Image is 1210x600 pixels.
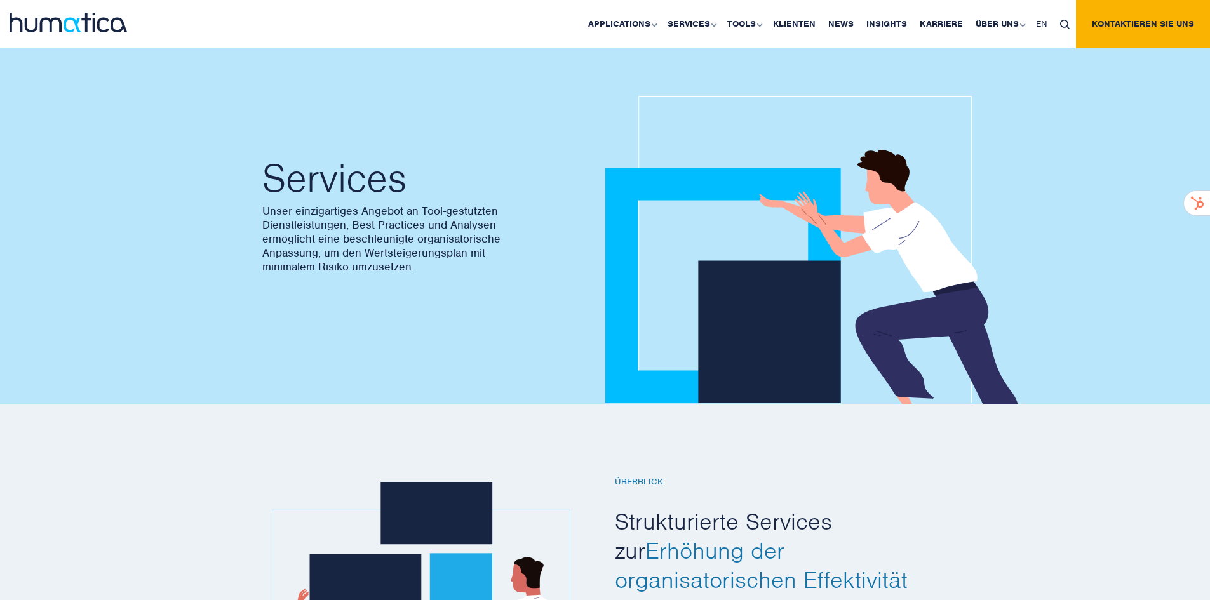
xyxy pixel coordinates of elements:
[605,96,1044,404] img: about_banner1
[262,204,593,274] p: Unser einzigartiges Angebot an Tool-gestützten Dienstleistungen, Best Practices und Analysen ermö...
[615,477,958,488] h6: Überblick
[615,536,908,594] span: Erhöhung der organisatorischen Effektivität
[10,13,127,32] img: logo
[262,159,593,197] h2: Services
[1060,20,1070,29] img: search_icon
[615,507,958,594] h2: Strukturierte Services zur
[1036,18,1047,29] span: EN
